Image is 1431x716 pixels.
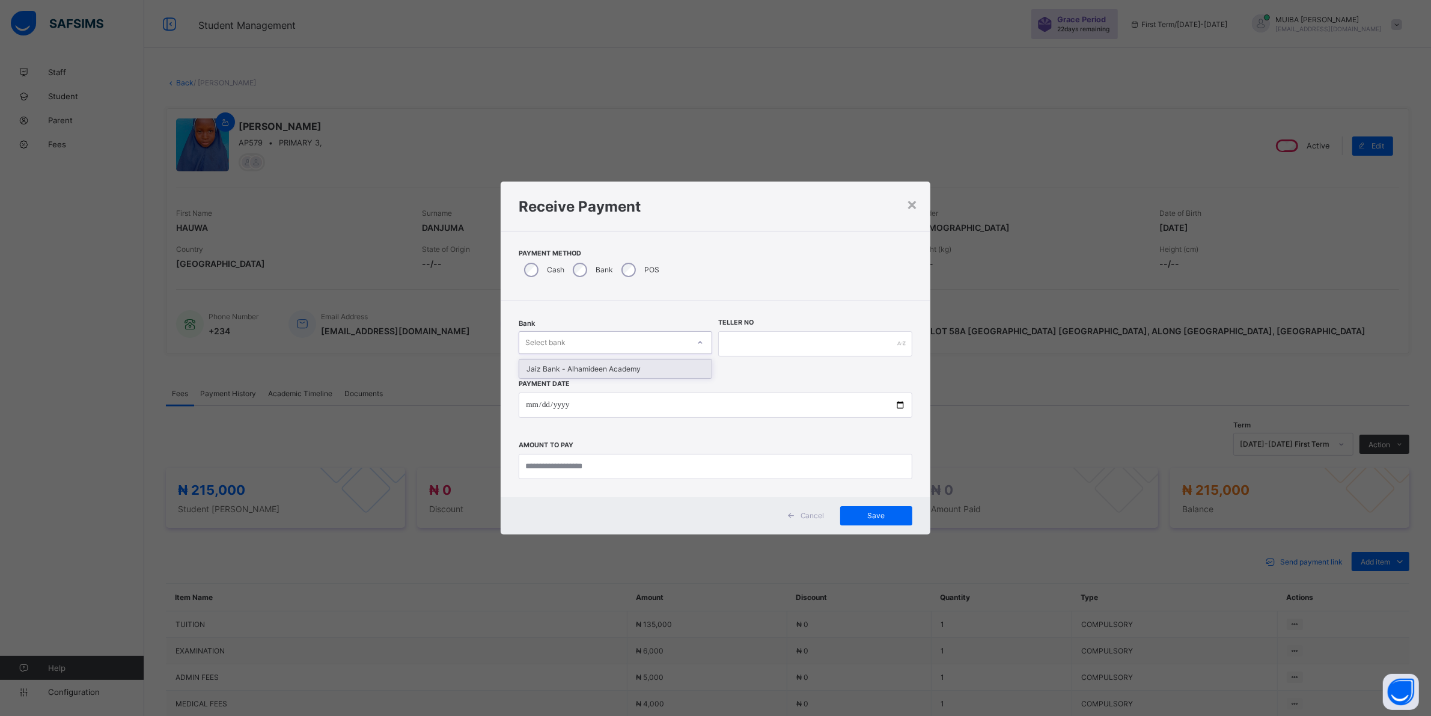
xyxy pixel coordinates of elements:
button: Open asap [1383,674,1419,710]
label: Cash [547,265,564,274]
span: Save [849,511,903,520]
span: Bank [519,319,535,328]
label: Bank [596,265,613,274]
label: POS [644,265,659,274]
h1: Receive Payment [519,198,912,215]
div: × [907,194,918,214]
label: Amount to pay [519,441,573,449]
div: Jaiz Bank - Alhamideen Academy [519,360,712,378]
span: Cancel [801,511,825,520]
label: Payment Date [519,380,570,388]
span: Payment Method [519,249,912,257]
label: Teller No [718,319,754,326]
div: Select bank [525,331,566,354]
